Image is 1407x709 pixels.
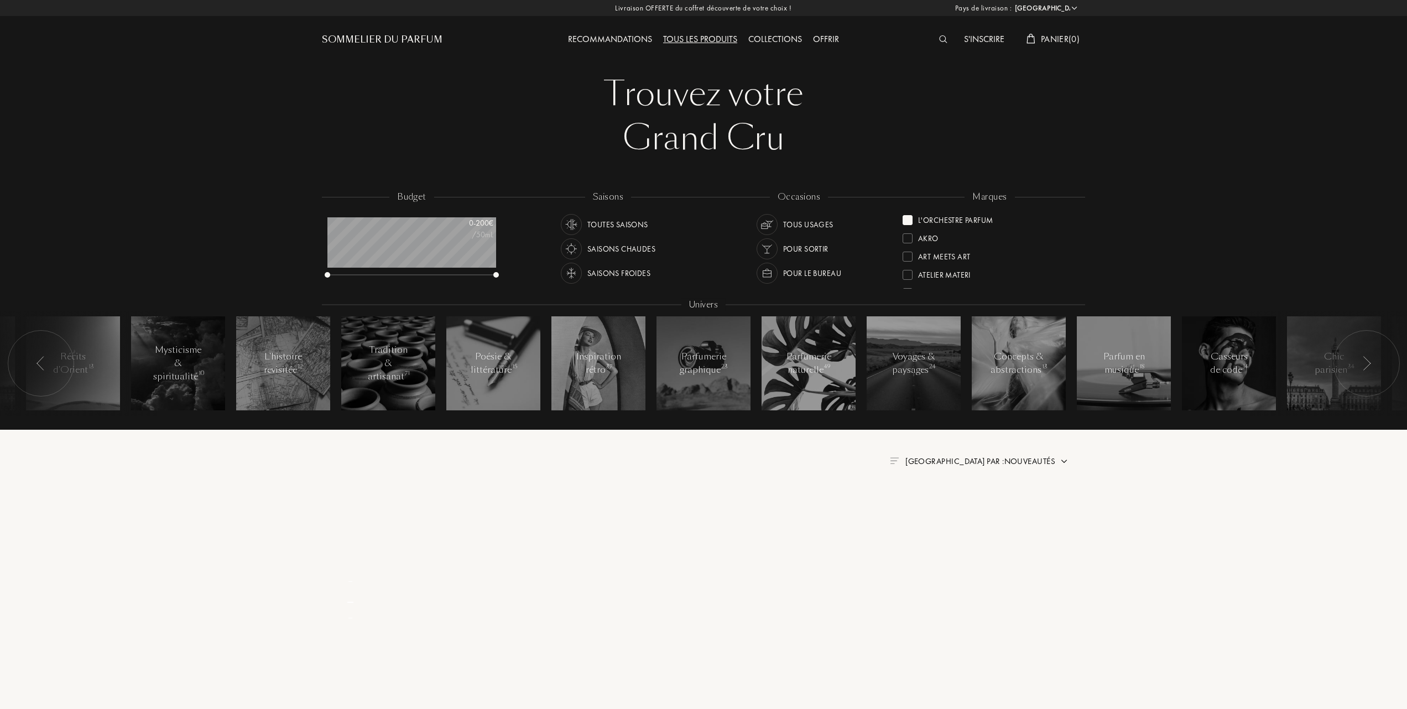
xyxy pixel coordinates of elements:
[759,265,775,281] img: usage_occasion_work_white.svg
[365,343,412,383] div: Tradition & artisanat
[322,33,442,46] a: Sommelier du Parfum
[587,263,650,284] div: Saisons froides
[199,369,204,377] span: 10
[759,241,775,257] img: usage_occasion_party_white.svg
[564,265,579,281] img: usage_season_cold_white.svg
[658,33,743,45] a: Tous les produits
[329,499,372,543] img: pf_empty.png
[918,229,939,244] div: Akro
[1243,363,1248,371] span: 14
[743,33,807,45] a: Collections
[1060,457,1069,466] img: arrow.png
[783,238,828,259] div: Pour sortir
[606,363,612,371] span: 37
[929,363,936,371] span: 24
[890,457,899,464] img: filter_by.png
[470,350,517,377] div: Poésie & littérature
[1139,363,1144,371] span: 18
[918,247,970,262] div: Art Meets Art
[958,33,1010,45] a: S'inscrire
[759,217,775,232] img: usage_occasion_all_white.svg
[1101,350,1148,377] div: Parfum en musique
[438,217,493,229] div: 0 - 200 €
[585,191,631,204] div: saisons
[807,33,845,45] a: Offrir
[958,33,1010,47] div: S'inscrire
[438,229,493,241] div: /50mL
[785,350,832,377] div: Parfumerie naturelle
[918,265,971,280] div: Atelier Materi
[562,33,658,47] div: Recommandations
[1041,33,1080,45] span: Panier ( 0 )
[326,609,375,621] div: _
[326,586,375,607] div: _
[991,350,1047,377] div: Concepts & abstractions
[326,572,375,584] div: _
[918,284,942,299] div: Baruti
[1070,4,1078,12] img: arrow_w.png
[918,211,993,226] div: L'Orchestre Parfum
[1026,34,1035,44] img: cart_white.svg
[1362,356,1371,371] img: arr_left.svg
[512,363,517,371] span: 15
[564,241,579,257] img: usage_season_hot_white.svg
[330,72,1077,116] div: Trouvez votre
[1042,363,1048,371] span: 13
[37,356,45,371] img: arr_left.svg
[824,363,830,371] span: 49
[783,263,841,284] div: Pour le bureau
[783,214,833,235] div: Tous usages
[743,33,807,47] div: Collections
[575,350,622,377] div: Inspiration rétro
[260,350,307,377] div: L'histoire revisitée
[405,369,410,377] span: 71
[681,299,726,311] div: Univers
[939,35,947,43] img: search_icn_white.svg
[329,660,372,704] img: pf_empty.png
[587,214,648,235] div: Toutes saisons
[905,456,1055,467] span: [GEOGRAPHIC_DATA] par : Nouveautés
[721,363,728,371] span: 23
[587,238,655,259] div: Saisons chaudes
[890,350,937,377] div: Voyages & paysages
[770,191,828,204] div: occasions
[680,350,727,377] div: Parfumerie graphique
[807,33,845,47] div: Offrir
[955,3,1012,14] span: Pays de livraison :
[330,116,1077,160] div: Grand Cru
[965,191,1014,204] div: marques
[562,33,658,45] a: Recommandations
[298,363,303,371] span: 12
[153,343,204,383] div: Mysticisme & spiritualité
[564,217,579,232] img: usage_season_average_white.svg
[1206,350,1253,377] div: Casseurs de code
[658,33,743,47] div: Tous les produits
[389,191,434,204] div: budget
